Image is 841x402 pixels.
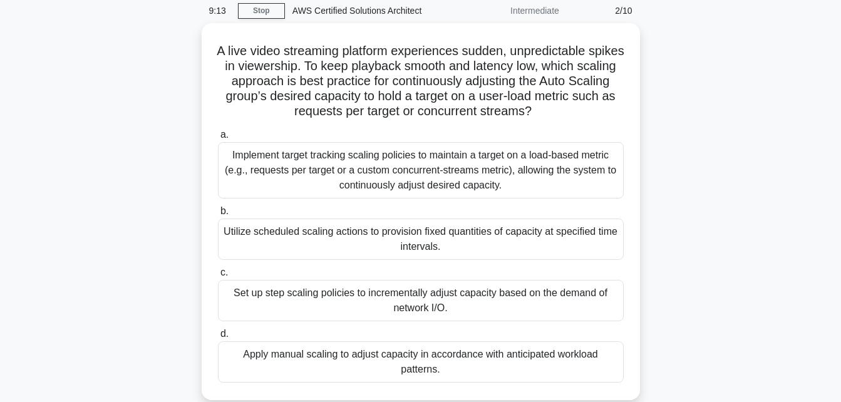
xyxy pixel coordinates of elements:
[220,267,228,277] span: c.
[217,43,625,120] h5: A live video streaming platform experiences sudden, unpredictable spikes in viewership. To keep p...
[220,328,229,339] span: d.
[220,205,229,216] span: b.
[218,341,624,383] div: Apply manual scaling to adjust capacity in accordance with anticipated workload patterns.
[238,3,285,19] a: Stop
[220,129,229,140] span: a.
[218,142,624,198] div: Implement target tracking scaling policies to maintain a target on a load-based metric (e.g., req...
[218,219,624,260] div: Utilize scheduled scaling actions to provision fixed quantities of capacity at specified time int...
[218,280,624,321] div: Set up step scaling policies to incrementally adjust capacity based on the demand of network I/O.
